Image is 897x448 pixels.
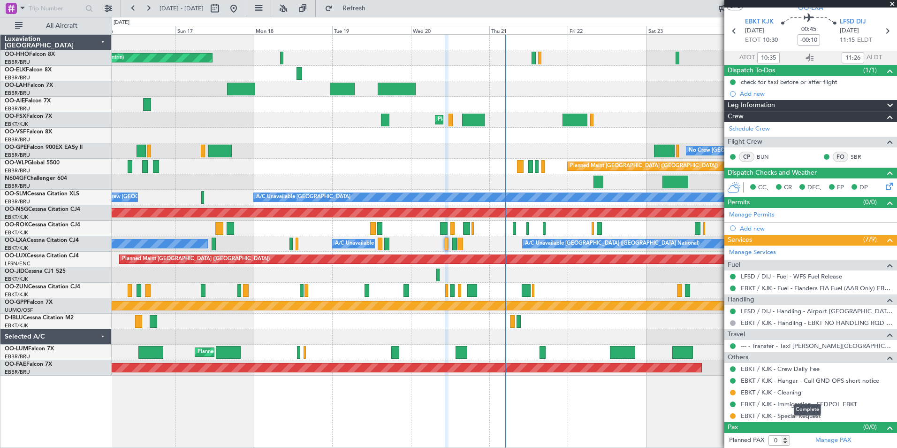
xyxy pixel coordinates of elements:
[807,183,821,193] span: DFC,
[5,160,60,166] a: OO-WLPGlobal 5500
[5,145,83,150] a: OO-GPEFalcon 900EX EASy II
[5,222,28,228] span: OO-ROK
[842,52,864,63] input: --:--
[840,17,866,27] span: LFSD DIJ
[741,342,892,350] a: --- - Transfer - Taxi [PERSON_NAME][GEOGRAPHIC_DATA]
[160,4,204,13] span: [DATE] - [DATE]
[5,198,30,205] a: EBBR/BRU
[739,152,754,162] div: CP
[741,377,879,385] a: EBKT / KJK - Hangar - Call GND OPS short notice
[5,346,28,352] span: OO-LUM
[5,207,28,212] span: OO-NSG
[5,214,28,221] a: EBKT/KJK
[175,26,254,34] div: Sun 17
[728,65,775,76] span: Dispatch To-Dos
[763,36,778,45] span: 10:30
[5,74,30,81] a: EBBR/BRU
[5,67,52,73] a: OO-ELKFalcon 8X
[5,52,55,57] a: OO-HHOFalcon 8X
[5,222,80,228] a: OO-ROKCessna Citation CJ4
[525,237,699,251] div: A/C Unavailable [GEOGRAPHIC_DATA] ([GEOGRAPHIC_DATA] National)
[815,436,851,445] a: Manage PAX
[5,129,26,135] span: OO-VSF
[729,124,770,134] a: Schedule Crew
[689,144,846,158] div: No Crew [GEOGRAPHIC_DATA] ([GEOGRAPHIC_DATA] National)
[729,210,775,220] a: Manage Permits
[5,284,80,290] a: OO-ZUNCessna Citation CJ4
[5,322,28,329] a: EBKT/KJK
[863,197,877,207] span: (0/0)
[728,352,748,363] span: Others
[5,300,27,305] span: OO-GPP
[798,3,823,13] span: OO-LXA
[5,260,30,267] a: LFSN/ENC
[5,121,28,128] a: EBKT/KJK
[5,346,54,352] a: OO-LUMFalcon 7X
[489,26,568,34] div: Thu 21
[5,362,52,367] a: OO-FAEFalcon 7X
[5,176,67,181] a: N604GFChallenger 604
[5,145,27,150] span: OO-GPE
[859,183,868,193] span: DP
[10,18,102,33] button: All Aircraft
[728,260,740,270] span: Fuel
[5,307,33,314] a: UUMO/OSF
[256,190,350,204] div: A/C Unavailable [GEOGRAPHIC_DATA]
[728,168,817,178] span: Dispatch Checks and Weather
[757,153,778,161] a: BUN
[5,114,52,119] a: OO-FSXFalcon 7X
[729,248,776,257] a: Manage Services
[801,25,816,34] span: 00:45
[5,136,30,143] a: EBBR/BRU
[758,183,768,193] span: CC,
[5,98,25,104] span: OO-AIE
[863,234,877,244] span: (7/9)
[833,152,848,162] div: FO
[5,238,27,243] span: OO-LXA
[741,319,892,327] a: EBKT / KJK - Handling - EBKT NO HANDLING RQD FOR CJ
[740,90,892,98] div: Add new
[794,404,821,416] div: Complete
[5,238,79,243] a: OO-LXACessna Citation CJ4
[745,26,764,36] span: [DATE]
[5,291,28,298] a: EBKT/KJK
[5,67,26,73] span: OO-ELK
[784,183,792,193] span: CR
[728,422,738,433] span: Pax
[867,53,882,62] span: ALDT
[254,26,332,34] div: Mon 18
[334,5,374,12] span: Refresh
[5,52,29,57] span: OO-HHO
[741,388,801,396] a: EBKT / KJK - Cleaning
[568,26,646,34] div: Fri 22
[863,422,877,432] span: (0/0)
[5,284,28,290] span: OO-ZUN
[745,17,774,27] span: EBKT KJK
[5,160,28,166] span: OO-WLP
[745,36,760,45] span: ETOT
[320,1,377,16] button: Refresh
[5,167,30,174] a: EBBR/BRU
[411,26,489,34] div: Wed 20
[335,237,509,251] div: A/C Unavailable [GEOGRAPHIC_DATA] ([GEOGRAPHIC_DATA] National)
[728,329,745,340] span: Travel
[739,53,755,62] span: ATOT
[5,253,79,259] a: OO-LUXCessna Citation CJ4
[5,362,26,367] span: OO-FAE
[24,23,99,29] span: All Aircraft
[5,353,30,360] a: EBBR/BRU
[5,98,51,104] a: OO-AIEFalcon 7X
[741,272,842,280] a: LFSD / DIJ - Fuel - WFS Fuel Release
[5,90,30,97] a: EBBR/BRU
[438,113,547,127] div: Planned Maint Kortrijk-[GEOGRAPHIC_DATA]
[29,1,83,15] input: Trip Number
[728,100,775,111] span: Leg Information
[5,176,27,181] span: N604GF
[5,83,27,88] span: OO-LAH
[5,245,28,252] a: EBKT/KJK
[5,152,30,159] a: EBBR/BRU
[5,207,80,212] a: OO-NSGCessna Citation CJ4
[728,235,752,246] span: Services
[741,412,821,420] a: EBKT / KJK - Special Request
[741,284,892,292] a: EBKT / KJK - Fuel - Flanders FIA Fuel (AAB Only) EBKT / KJK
